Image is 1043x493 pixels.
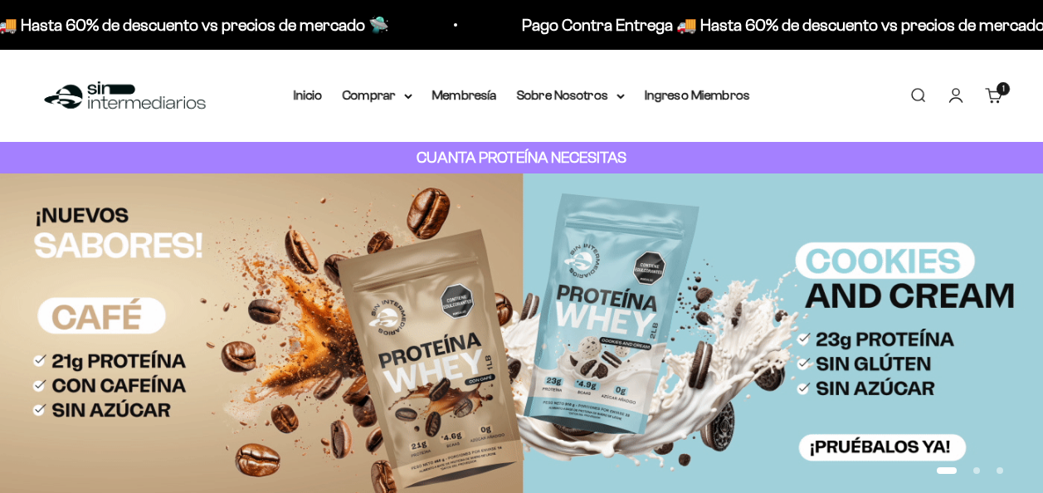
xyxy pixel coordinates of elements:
strong: CUANTA PROTEÍNA NECESITAS [417,149,626,166]
summary: Sobre Nosotros [517,85,625,106]
a: Ingreso Miembros [645,88,750,102]
summary: Comprar [343,85,412,106]
span: 1 [1002,85,1005,93]
a: Membresía [432,88,497,102]
a: Inicio [294,88,323,102]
